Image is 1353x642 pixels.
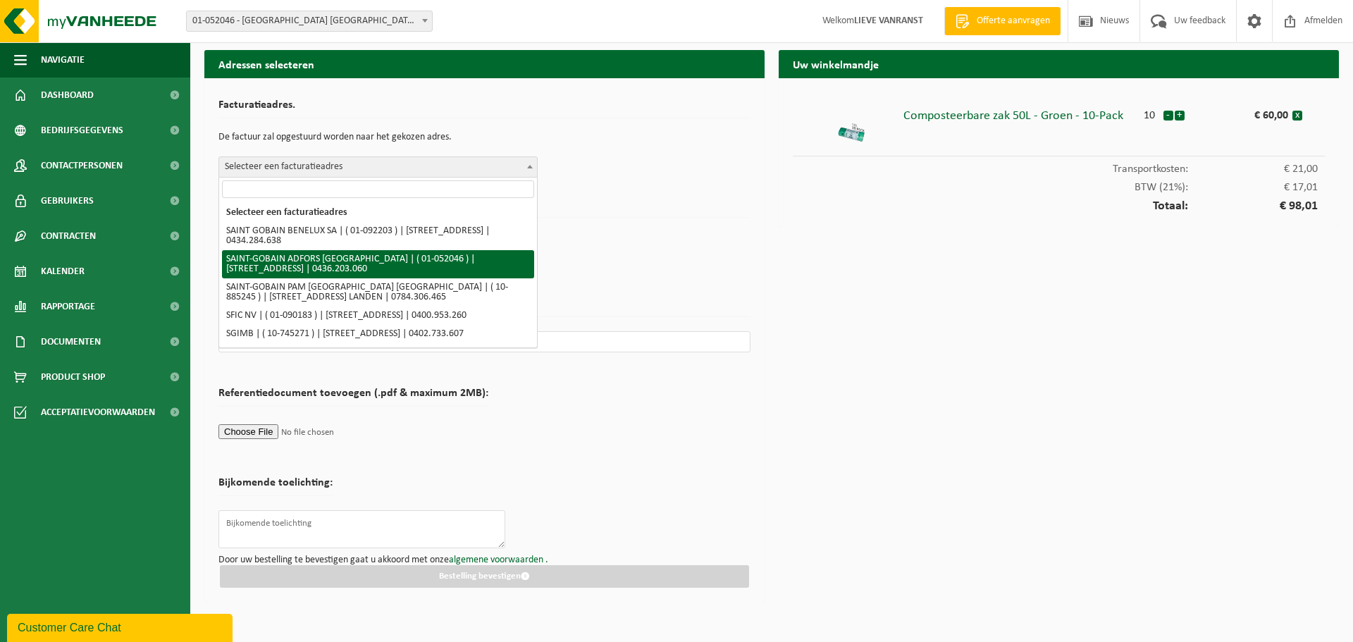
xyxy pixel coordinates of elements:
[1163,111,1173,121] button: -
[831,103,873,145] img: 01-001001
[854,16,923,26] strong: LIEVE VANRANST
[41,148,123,183] span: Contactpersonen
[41,218,96,254] span: Contracten
[220,565,749,588] button: Bestelling bevestigen
[1137,103,1163,121] div: 10
[903,103,1137,123] div: Composteerbare zak 50L - Groen - 10-Pack
[222,307,534,325] li: SFIC NV | ( 01-090183 ) | [STREET_ADDRESS] | 0400.953.260
[218,477,333,496] h2: Bijkomende toelichting:
[944,7,1061,35] a: Offerte aanvragen
[41,395,155,430] span: Acceptatievoorwaarden
[187,11,432,31] span: 01-052046 - SAINT-GOBAIN ADFORS BELGIUM - BUGGENHOUT
[41,183,94,218] span: Gebruikers
[793,175,1325,193] div: BTW (21%):
[1188,200,1318,213] span: € 98,01
[1175,111,1185,121] button: +
[1188,182,1318,193] span: € 17,01
[218,99,750,118] h2: Facturatieadres.
[449,555,548,565] a: algemene voorwaarden .
[41,254,85,289] span: Kalender
[793,156,1325,175] div: Transportkosten:
[1214,103,1292,121] div: € 60,00
[1188,163,1318,175] span: € 21,00
[222,278,534,307] li: SAINT-GOBAIN PAM [GEOGRAPHIC_DATA] [GEOGRAPHIC_DATA] | ( 10-885245 ) | [STREET_ADDRESS] LANDEN | ...
[41,324,101,359] span: Documenten
[219,157,537,177] span: Selecteer een facturatieadres
[218,125,750,149] p: De factuur zal opgestuurd worden naar het gekozen adres.
[222,250,534,278] li: SAINT-GOBAIN ADFORS [GEOGRAPHIC_DATA] | ( 01-052046 ) | [STREET_ADDRESS] | 0436.203.060
[186,11,433,32] span: 01-052046 - SAINT-GOBAIN ADFORS BELGIUM - BUGGENHOUT
[1292,111,1302,121] button: x
[41,289,95,324] span: Rapportage
[793,193,1325,213] div: Totaal:
[41,359,105,395] span: Product Shop
[222,343,534,371] li: [GEOGRAPHIC_DATA] | ( 01-086573 ) | KARREWEG 18, 9870 ZULTE | 0839.810.360
[41,113,123,148] span: Bedrijfsgegevens
[779,50,1339,78] h2: Uw winkelmandje
[218,156,538,178] span: Selecteer een facturatieadres
[7,611,235,642] iframe: chat widget
[204,50,765,78] h2: Adressen selecteren
[222,325,534,343] li: SGIMB | ( 10-745271 ) | [STREET_ADDRESS] | 0402.733.607
[41,78,94,113] span: Dashboard
[222,222,534,250] li: SAINT GOBAIN BENELUX SA | ( 01-092203 ) | [STREET_ADDRESS] | 0434.284.638
[218,555,750,565] p: Door uw bestelling te bevestigen gaat u akkoord met onze
[973,14,1054,28] span: Offerte aanvragen
[41,42,85,78] span: Navigatie
[218,388,488,407] h2: Referentiedocument toevoegen (.pdf & maximum 2MB):
[222,204,534,222] li: Selecteer een facturatieadres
